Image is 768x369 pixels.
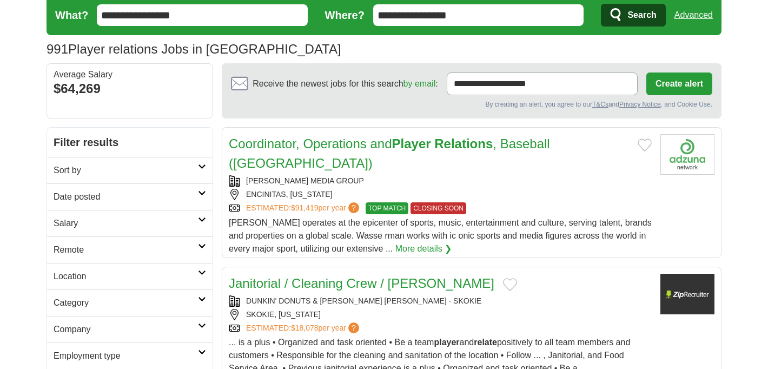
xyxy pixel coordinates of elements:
[54,323,198,336] h2: Company
[229,136,550,170] a: Coordinator, Operations andPlayer Relations, Baseball ([GEOGRAPHIC_DATA])
[411,202,466,214] span: CLOSING SOON
[55,7,88,23] label: What?
[592,101,608,108] a: T&Cs
[47,342,213,369] a: Employment type
[47,183,213,210] a: Date posted
[47,289,213,316] a: Category
[47,39,68,59] span: 991
[392,136,431,151] strong: Player
[54,190,198,203] h2: Date posted
[638,139,652,151] button: Add to favorite jobs
[54,270,198,283] h2: Location
[503,278,517,291] button: Add to favorite jobs
[253,77,438,90] span: Receive the newest jobs for this search :
[54,296,198,309] h2: Category
[229,295,652,307] div: DUNKIN' DONUTS & [PERSON_NAME] [PERSON_NAME] - SKOKIE
[54,350,198,363] h2: Employment type
[291,324,319,332] span: $18,078
[231,100,712,109] div: By creating an alert, you agree to our and , and Cookie Use.
[660,134,714,175] img: Company logo
[619,101,661,108] a: Privacy Notice
[47,263,213,289] a: Location
[601,4,665,27] button: Search
[54,243,198,256] h2: Remote
[660,274,714,314] img: Company logo
[229,309,652,320] div: SKOKIE, [US_STATE]
[348,322,359,333] span: ?
[47,42,341,56] h1: Player relations Jobs in [GEOGRAPHIC_DATA]
[646,73,712,95] button: Create alert
[434,136,493,151] strong: Relations
[229,189,652,200] div: ENCINITAS, [US_STATE]
[47,210,213,236] a: Salary
[54,70,206,79] div: Average Salary
[47,157,213,183] a: Sort by
[229,175,652,187] div: [PERSON_NAME] MEDIA GROUP
[54,217,198,230] h2: Salary
[395,242,452,255] a: More details ❯
[366,202,408,214] span: TOP MATCH
[325,7,365,23] label: Where?
[54,164,198,177] h2: Sort by
[627,4,656,26] span: Search
[348,202,359,213] span: ?
[54,79,206,98] div: $64,269
[47,316,213,342] a: Company
[291,203,319,212] span: $91,419
[246,322,361,334] a: ESTIMATED:$18,078per year?
[434,338,459,347] strong: player
[47,128,213,157] h2: Filter results
[403,79,436,88] a: by email
[246,202,361,214] a: ESTIMATED:$91,419per year?
[229,218,652,253] span: [PERSON_NAME] operates at the epicenter of sports, music, entertainment and culture, serving tale...
[474,338,497,347] strong: relate
[47,236,213,263] a: Remote
[229,276,494,291] a: Janitorial / Cleaning Crew / [PERSON_NAME]
[674,4,713,26] a: Advanced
